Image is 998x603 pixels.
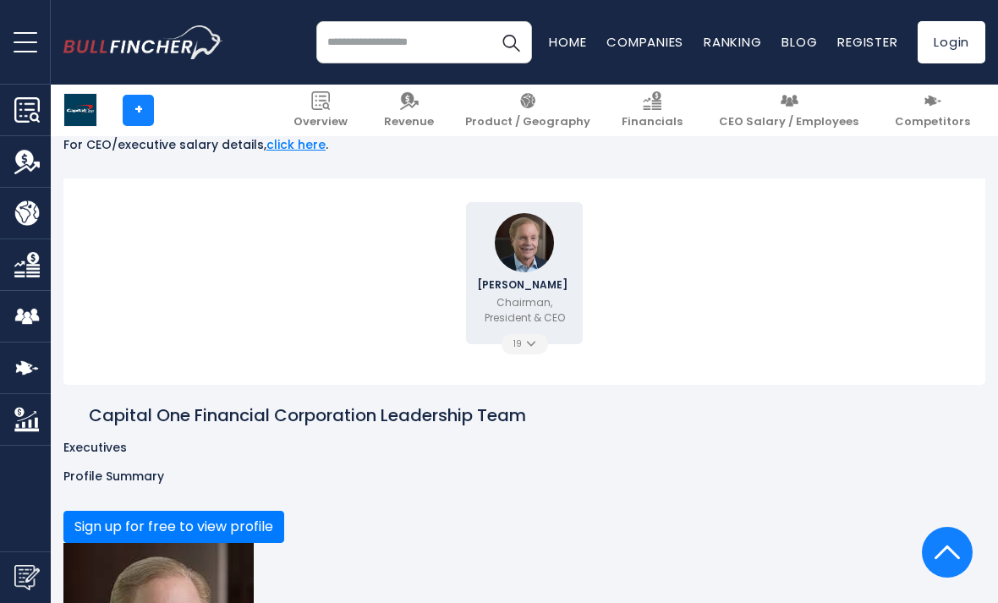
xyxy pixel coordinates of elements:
h2: Capital One Financial Corporation Leadership Team [89,404,526,426]
img: Richard D. Fairbank [495,213,554,272]
img: bullfincher logo [63,25,223,59]
a: Home [549,33,586,51]
a: Richard D. Fairbank [PERSON_NAME] Chairman, President & CEO 19 [466,202,584,344]
span: [PERSON_NAME] [477,280,573,290]
p: For CEO/executive salary details, . [63,137,985,152]
span: Overview [293,115,348,129]
a: Overview [283,85,358,136]
a: Register [837,33,897,51]
a: Competitors [885,85,980,136]
img: COF logo [64,94,96,126]
span: 19 [513,340,527,348]
span: CEO Salary / Employees [719,115,858,129]
a: + [123,95,154,126]
p: Chairman, President & CEO [477,295,573,326]
a: Financials [611,85,693,136]
button: Sign up for free to view profile [63,511,284,543]
a: Login [918,21,985,63]
a: Revenue [374,85,444,136]
a: CEO Salary / Employees [709,85,869,136]
p: Executives [63,440,985,455]
span: Financials [622,115,683,129]
a: Companies [606,33,683,51]
a: Go to homepage [63,25,223,59]
span: Competitors [895,115,970,129]
a: Product / Geography [455,85,600,136]
a: click here [266,136,326,153]
button: Search [490,21,532,63]
p: Profile Summary [63,469,985,484]
span: Revenue [384,115,434,129]
a: Blog [781,33,817,51]
a: Ranking [704,33,761,51]
span: Product / Geography [465,115,590,129]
